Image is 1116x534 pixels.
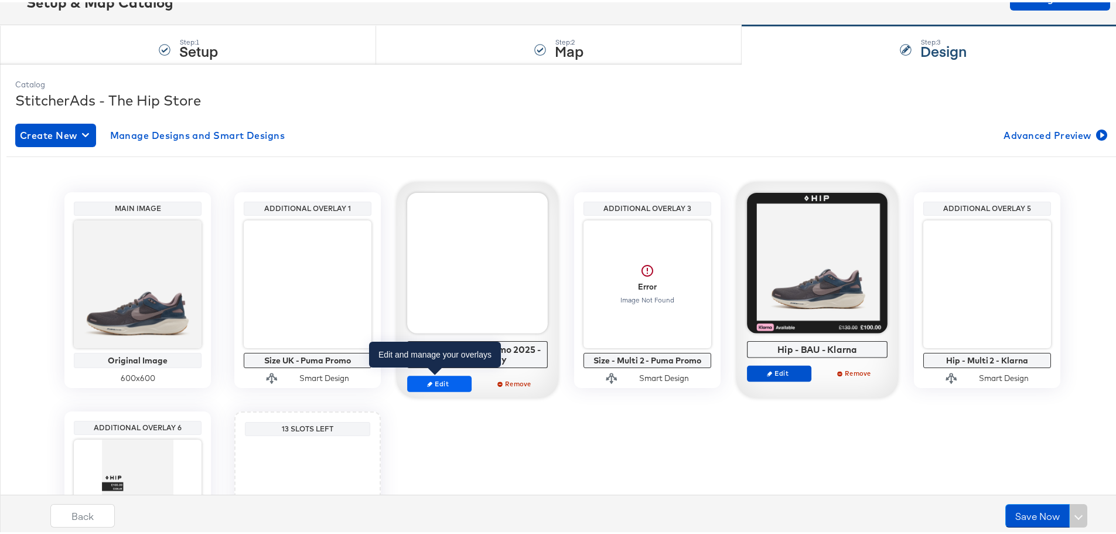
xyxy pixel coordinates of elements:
[639,370,689,382] div: Smart Design
[74,370,202,382] div: 600 x 600
[920,36,967,44] div: Step: 3
[555,36,583,44] div: Step: 2
[412,377,466,386] span: Edit
[489,377,542,386] span: Remove
[411,342,545,362] div: Size UK - PUMA Promo 2025 - Free Delivery
[823,363,888,379] button: Remove
[20,125,91,141] span: Create New
[15,88,1110,108] div: StitcherAds - The Hip Store
[586,353,708,363] div: Size - Multi 2 - Puma Promo
[926,202,1048,211] div: Additional Overlay 5
[299,370,349,382] div: Smart Design
[110,125,285,141] span: Manage Designs and Smart Designs
[77,202,199,211] div: Main Image
[1005,502,1070,525] button: Save Now
[179,39,218,58] strong: Setup
[828,366,882,375] span: Remove
[979,370,1029,382] div: Smart Design
[586,202,708,211] div: Additional Overlay 3
[105,121,290,145] button: Manage Designs and Smart Designs
[926,353,1048,363] div: Hip - Multi 2 - Klarna
[77,353,199,363] div: Original Image
[752,366,806,375] span: Edit
[555,39,583,58] strong: Map
[179,36,218,44] div: Step: 1
[407,373,472,390] button: Edit
[247,353,368,363] div: Size UK - Puma Promo
[999,121,1110,145] button: Advanced Preview
[1004,125,1105,141] span: Advanced Preview
[15,121,96,145] button: Create New
[920,39,967,58] strong: Design
[15,77,1110,88] div: Catalog
[77,421,199,430] div: Additional Overlay 6
[247,202,368,211] div: Additional Overlay 1
[750,342,885,352] div: Hip - BAU - Klarna
[747,363,811,379] button: Edit
[483,373,548,390] button: Remove
[50,502,115,525] button: Back
[248,422,367,431] div: 13 Slots Left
